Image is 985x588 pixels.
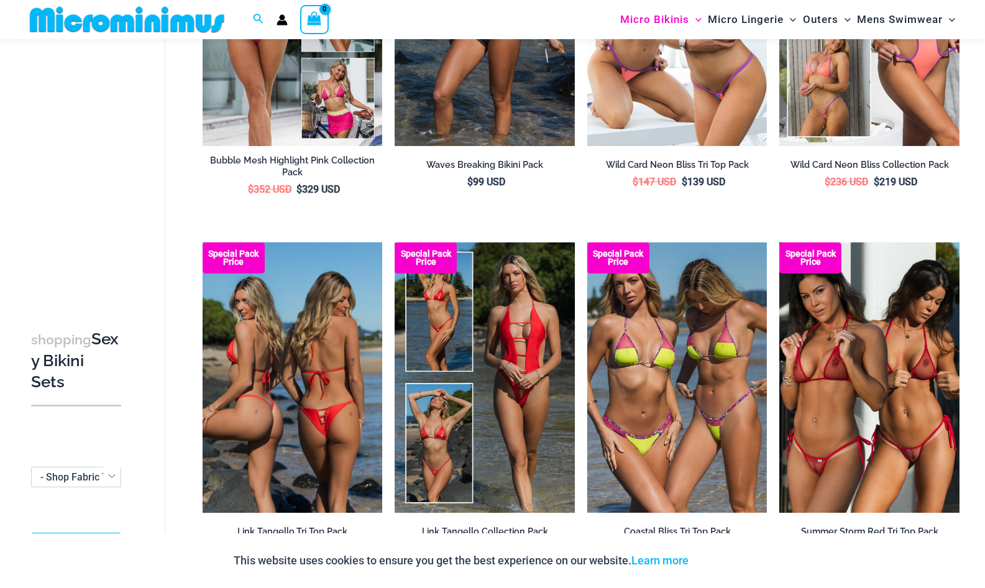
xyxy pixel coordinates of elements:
span: Menu Toggle [943,4,955,35]
span: shopping [31,332,91,347]
a: Learn more [632,554,689,567]
b: Special Pack Price [395,250,457,266]
span: Outers [803,4,838,35]
a: Micro LingerieMenu ToggleMenu Toggle [705,4,799,35]
h2: Link Tangello Tri Top Pack [203,526,383,538]
span: Menu Toggle [689,4,702,35]
b: Special Pack Price [779,250,841,266]
span: - Shop Fabric Type [31,467,121,487]
span: Mens Swimwear [857,4,943,35]
bdi: 99 USD [467,176,505,188]
a: Summer Storm Red Tri Top Pack F Summer Storm Red Tri Top Pack BSummer Storm Red Tri Top Pack B [779,242,960,512]
img: Collection Pack [395,242,575,512]
bdi: 219 USD [874,176,917,188]
span: $ [874,176,879,188]
h2: Summer Storm Red Tri Top Pack [779,526,960,538]
span: Micro Lingerie [708,4,784,35]
h2: Link Tangello Collection Pack [395,526,575,538]
a: Search icon link [253,12,264,27]
a: Waves Breaking Bikini Pack [395,159,575,175]
nav: Site Navigation [615,2,960,37]
b: Special Pack Price [587,250,649,266]
a: Coastal Bliss Tri Top Pack [587,526,767,542]
a: Summer Storm Red Tri Top Pack [779,526,960,542]
span: $ [467,176,473,188]
a: View Shopping Cart, empty [300,5,329,34]
a: Collection Pack Collection Pack BCollection Pack B [395,242,575,512]
b: Special Pack Price [203,250,265,266]
bdi: 352 USD [248,183,291,195]
a: Mens SwimwearMenu ToggleMenu Toggle [854,4,958,35]
img: Coastal Bliss Leopard Sunset Tri Top Pack [587,242,767,512]
bdi: 236 USD [825,176,868,188]
a: Link Tangello Collection Pack [395,526,575,542]
button: Accept [699,546,751,576]
span: $ [825,176,830,188]
span: - Shop Fabric Type [40,471,124,483]
a: Account icon link [277,14,288,25]
img: Bikini Pack B [203,242,383,512]
p: This website uses cookies to ensure you get the best experience on our website. [234,551,689,570]
a: Bikini Pack Bikini Pack BBikini Pack B [203,242,383,512]
h2: Coastal Bliss Tri Top Pack [587,526,767,538]
span: $ [633,176,638,188]
bdi: 329 USD [297,183,341,195]
span: Menu Toggle [784,4,796,35]
a: OutersMenu ToggleMenu Toggle [800,4,854,35]
span: $ [248,183,254,195]
a: Micro BikinisMenu ToggleMenu Toggle [617,4,705,35]
h2: Wild Card Neon Bliss Collection Pack [779,159,960,171]
h2: Wild Card Neon Bliss Tri Top Pack [587,159,767,171]
bdi: 147 USD [633,176,676,188]
span: $ [297,183,303,195]
img: MM SHOP LOGO FLAT [25,6,229,34]
a: Coastal Bliss Leopard Sunset Tri Top Pack Coastal Bliss Leopard Sunset Tri Top Pack BCoastal Blis... [587,242,767,512]
iframe: TrustedSite Certified [31,42,143,290]
a: Wild Card Neon Bliss Collection Pack [779,159,960,175]
span: - Shop Fabric Type [32,467,121,487]
a: Link Tangello Tri Top Pack [203,526,383,542]
h2: Bubble Mesh Highlight Pink Collection Pack [203,155,383,178]
bdi: 139 USD [682,176,725,188]
span: Menu Toggle [838,4,851,35]
span: Micro Bikinis [620,4,689,35]
a: Bubble Mesh Highlight Pink Collection Pack [203,155,383,183]
h3: Sexy Bikini Sets [31,329,121,392]
img: Summer Storm Red Tri Top Pack F [779,242,960,512]
span: $ [682,176,687,188]
h2: Waves Breaking Bikini Pack [395,159,575,171]
a: Wild Card Neon Bliss Tri Top Pack [587,159,767,175]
